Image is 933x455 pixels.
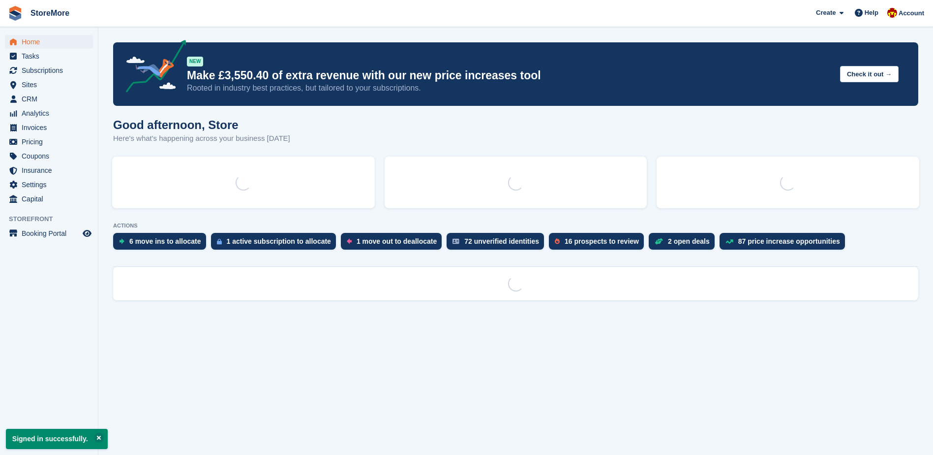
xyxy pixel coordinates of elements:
button: Check it out → [840,66,899,82]
div: 1 move out to deallocate [357,237,437,245]
img: stora-icon-8386f47178a22dfd0bd8f6a31ec36ba5ce8667c1dd55bd0f319d3a0aa187defe.svg [8,6,23,21]
a: StoreMore [27,5,73,21]
img: deal-1b604bf984904fb50ccaf53a9ad4b4a5d6e5aea283cecdc64d6e3604feb123c2.svg [655,238,663,245]
span: Booking Portal [22,227,81,240]
div: 1 active subscription to allocate [227,237,331,245]
span: Settings [22,178,81,192]
img: price_increase_opportunities-93ffe204e8149a01c8c9dc8f82e8f89637d9d84a8eef4429ea346261dce0b2c0.svg [725,239,733,244]
h1: Good afternoon, Store [113,118,290,131]
a: menu [5,49,93,63]
a: menu [5,149,93,163]
a: 1 move out to deallocate [341,233,447,255]
span: Home [22,35,81,49]
img: prospect-51fa495bee0391a8d652442698ab0144808aea92771e9ea1ae160a38d050c398.svg [555,238,560,244]
span: Tasks [22,49,81,63]
span: Subscriptions [22,64,81,77]
div: 72 unverified identities [464,237,539,245]
p: Make £3,550.40 of extra revenue with our new price increases tool [187,68,832,83]
a: menu [5,192,93,206]
span: Pricing [22,135,81,149]
a: menu [5,106,93,120]
a: 2 open deals [649,233,720,255]
span: Storefront [9,214,98,224]
img: move_ins_to_allocate_icon-fdf77a2bb77ea45bf5b3d319d69a93e2d87916cf1d5bf7949dd705db3b84f3ca.svg [119,238,124,244]
a: Preview store [81,227,93,239]
a: menu [5,227,93,240]
div: 6 move ins to allocate [129,237,201,245]
img: active_subscription_to_allocate_icon-d502201f5373d7db506a760aba3b589e785aa758c864c3986d89f69b8ff3... [217,238,222,245]
span: CRM [22,92,81,106]
p: Here's what's happening across your business [DATE] [113,133,290,144]
a: 6 move ins to allocate [113,233,211,255]
div: 16 prospects to review [565,237,639,245]
a: 16 prospects to review [549,233,649,255]
a: menu [5,121,93,134]
img: price-adjustments-announcement-icon-8257ccfd72463d97f412b2fc003d46551f7dbcb40ab6d574587a9cd5c0d94... [118,40,186,96]
a: 1 active subscription to allocate [211,233,341,255]
p: ACTIONS [113,223,918,229]
a: 72 unverified identities [447,233,549,255]
img: Store More Team [887,8,897,18]
a: menu [5,35,93,49]
span: Insurance [22,163,81,177]
span: Analytics [22,106,81,120]
span: Capital [22,192,81,206]
p: Rooted in industry best practices, but tailored to your subscriptions. [187,83,832,94]
a: menu [5,78,93,92]
a: 87 price increase opportunities [720,233,850,255]
a: menu [5,64,93,77]
a: menu [5,135,93,149]
a: menu [5,92,93,106]
a: menu [5,163,93,177]
span: Create [816,8,836,18]
span: Help [865,8,878,18]
a: menu [5,178,93,192]
p: Signed in successfully. [6,429,108,449]
span: Invoices [22,121,81,134]
span: Sites [22,78,81,92]
span: Account [899,8,924,18]
span: Coupons [22,149,81,163]
div: NEW [187,57,203,66]
div: 2 open deals [668,237,710,245]
img: verify_identity-adf6edd0f0f0b5bbfe63781bf79b02c33cf7c696d77639b501bdc392416b5a36.svg [452,238,459,244]
div: 87 price increase opportunities [738,237,840,245]
img: move_outs_to_deallocate_icon-f764333ba52eb49d3ac5e1228854f67142a1ed5810a6f6cc68b1a99e826820c5.svg [347,238,352,244]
